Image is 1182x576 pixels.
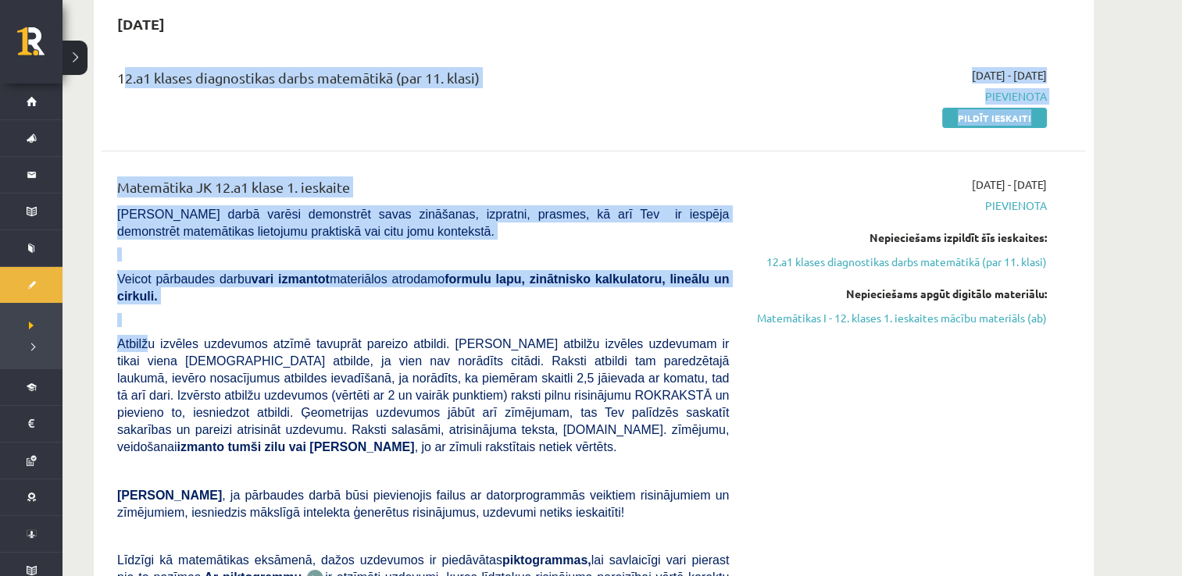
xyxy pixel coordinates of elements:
[17,27,62,66] a: Rīgas 1. Tālmācības vidusskola
[942,108,1047,128] a: Pildīt ieskaiti
[117,272,729,303] b: formulu lapu, zinātnisko kalkulatoru, lineālu un cirkuli.
[117,67,729,96] div: 12.a1 klases diagnostikas darbs matemātikā (par 11. klasi)
[972,176,1047,193] span: [DATE] - [DATE]
[117,489,729,519] span: , ja pārbaudes darbā būsi pievienojis failus ar datorprogrammās veiktiem risinājumiem un zīmējumi...
[752,229,1047,246] div: Nepieciešams izpildīt šīs ieskaites:
[502,553,591,567] b: piktogrammas,
[102,5,180,42] h2: [DATE]
[117,272,729,303] span: Veicot pārbaudes darbu materiālos atrodamo
[117,176,729,205] div: Matemātika JK 12.a1 klase 1. ieskaite
[117,489,222,502] span: [PERSON_NAME]
[972,67,1047,84] span: [DATE] - [DATE]
[117,208,729,238] span: [PERSON_NAME] darbā varēsi demonstrēt savas zināšanas, izpratni, prasmes, kā arī Tev ir iespēja d...
[227,440,414,453] b: tumši zilu vai [PERSON_NAME]
[177,440,224,453] b: izmanto
[752,254,1047,270] a: 12.a1 klases diagnostikas darbs matemātikā (par 11. klasi)
[752,310,1047,326] a: Matemātikas I - 12. klases 1. ieskaites mācību materiāls (ab)
[117,337,729,453] span: Atbilžu izvēles uzdevumos atzīmē tavuprāt pareizo atbildi. [PERSON_NAME] atbilžu izvēles uzdevuma...
[752,197,1047,214] span: Pievienota
[752,286,1047,302] div: Nepieciešams apgūt digitālo materiālu:
[752,88,1047,105] span: Pievienota
[252,272,330,286] b: vari izmantot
